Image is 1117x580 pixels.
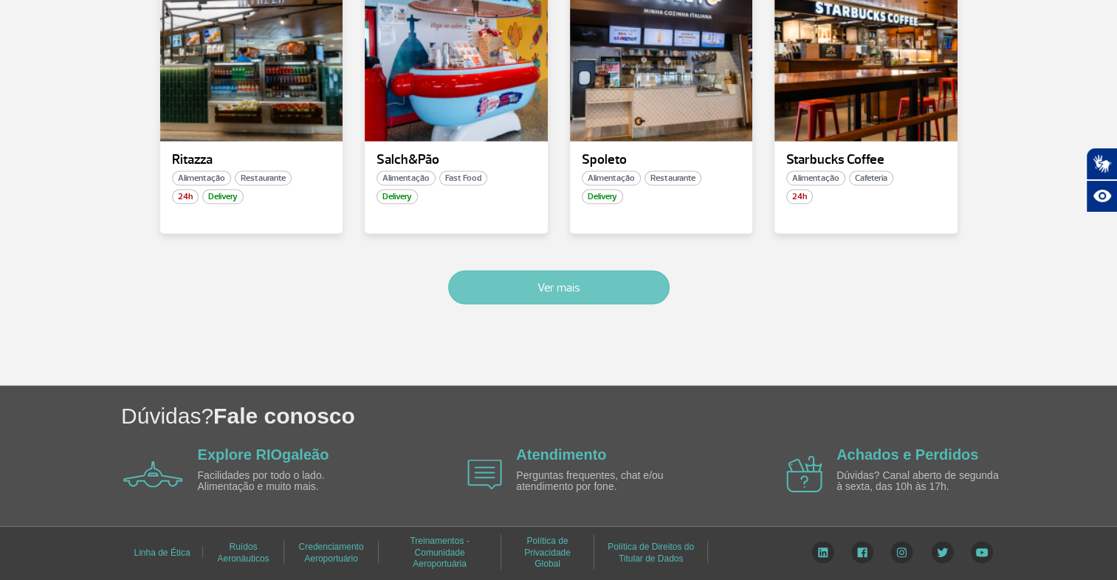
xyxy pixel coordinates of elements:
img: YouTube [971,542,993,564]
button: Ver mais [448,271,670,305]
a: Achados e Perdidos [836,446,978,463]
span: Alimentação [172,171,231,186]
p: Spoleto [582,153,741,168]
p: Ritazza [172,153,331,168]
span: Alimentação [582,171,641,186]
h1: Dúvidas? [121,401,1117,431]
p: Dúvidas? Canal aberto de segunda à sexta, das 10h às 17h. [836,470,1006,493]
span: Fale conosco [213,404,355,428]
a: Linha de Ética [134,542,190,563]
img: airplane icon [467,460,502,490]
span: Delivery [582,190,623,204]
span: Cafeteria [849,171,893,186]
a: Política de Privacidade Global [524,531,571,574]
span: Delivery [377,190,418,204]
a: Política de Direitos do Titular de Dados [608,536,694,568]
a: Atendimento [516,446,606,463]
span: Restaurante [235,171,292,186]
span: Restaurante [645,171,701,186]
span: Alimentação [786,171,845,186]
a: Credenciamento Aeroportuário [299,536,364,568]
a: Explore RIOgaleão [198,446,329,463]
p: Facilidades por todo o lado. Alimentação e muito mais. [198,470,368,493]
p: Salch&Pão [377,153,536,168]
button: Abrir tradutor de língua de sinais. [1086,148,1117,180]
img: airplane icon [786,456,822,493]
p: Starbucks Coffee [786,153,946,168]
span: 24h [172,190,199,204]
a: Ruídos Aeronáuticos [217,536,269,568]
img: LinkedIn [811,542,834,564]
span: 24h [786,190,813,204]
span: Fast Food [439,171,487,186]
span: Alimentação [377,171,436,186]
div: Plugin de acessibilidade da Hand Talk. [1086,148,1117,213]
button: Abrir recursos assistivos. [1086,180,1117,213]
img: Facebook [851,542,873,564]
span: Delivery [202,190,244,204]
img: airplane icon [123,461,183,488]
a: Treinamentos - Comunidade Aeroportuária [410,531,469,574]
img: Instagram [890,542,913,564]
p: Perguntas frequentes, chat e/ou atendimento por fone. [516,470,686,493]
img: Twitter [931,542,954,564]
